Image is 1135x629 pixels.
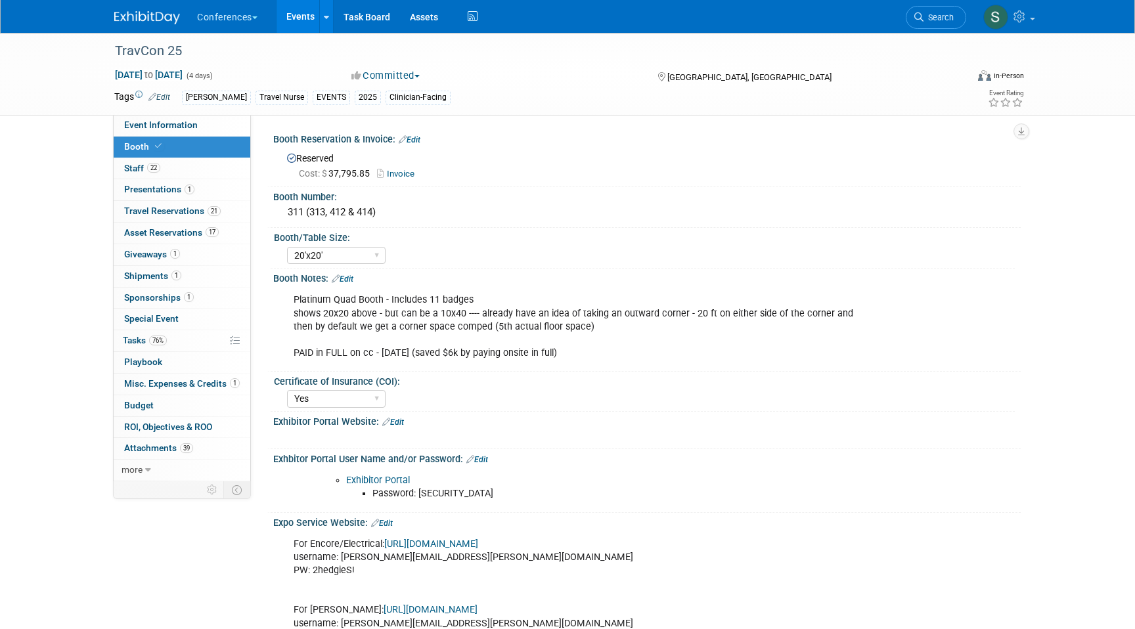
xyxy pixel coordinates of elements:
[906,6,966,29] a: Search
[256,91,308,104] div: Travel Nurse
[273,129,1021,146] div: Booth Reservation & Invoice:
[230,378,240,388] span: 1
[386,91,451,104] div: Clinician-Facing
[114,438,250,459] a: Attachments39
[171,271,181,280] span: 1
[180,443,193,453] span: 39
[993,71,1024,81] div: In-Person
[124,313,179,324] span: Special Event
[201,481,224,498] td: Personalize Event Tab Strip
[114,244,250,265] a: Giveaways1
[124,227,219,238] span: Asset Reservations
[114,223,250,244] a: Asset Reservations17
[355,91,381,104] div: 2025
[124,378,240,389] span: Misc. Expenses & Credits
[114,460,250,481] a: more
[124,422,212,432] span: ROI, Objectives & ROO
[208,206,221,216] span: 21
[371,519,393,528] a: Edit
[124,184,194,194] span: Presentations
[114,352,250,373] a: Playbook
[114,374,250,395] a: Misc. Expenses & Credits1
[114,90,170,105] td: Tags
[124,163,160,173] span: Staff
[313,91,350,104] div: EVENTS
[384,604,478,615] a: [URL][DOMAIN_NAME]
[284,287,876,366] div: Platinum Quad Booth - Includes 11 badges shows 20x20 above - but can be a 10x40 ---- already have...
[124,443,193,453] span: Attachments
[466,455,488,464] a: Edit
[114,266,250,287] a: Shipments1
[978,70,991,81] img: Format-Inperson.png
[274,228,1015,244] div: Booth/Table Size:
[273,412,1021,429] div: Exhibitor Portal Website:
[124,119,198,130] span: Event Information
[123,335,167,345] span: Tasks
[399,135,420,144] a: Edit
[114,288,250,309] a: Sponsorships1
[332,274,353,284] a: Edit
[224,481,251,498] td: Toggle Event Tabs
[124,206,221,216] span: Travel Reservations
[155,142,162,150] i: Booth reservation complete
[147,163,160,173] span: 22
[377,169,421,179] a: Invoice
[114,11,180,24] img: ExhibitDay
[114,417,250,438] a: ROI, Objectives & ROO
[667,72,832,82] span: [GEOGRAPHIC_DATA], [GEOGRAPHIC_DATA]
[124,271,181,281] span: Shipments
[283,148,1011,181] div: Reserved
[182,91,251,104] div: [PERSON_NAME]
[273,449,1021,466] div: Exhbitor Portal User Name and/or Password:
[988,90,1023,97] div: Event Rating
[273,187,1021,204] div: Booth Number:
[143,70,155,80] span: to
[274,372,1015,388] div: Certificate of Insurance (COI):
[148,93,170,102] a: Edit
[149,336,167,345] span: 76%
[983,5,1008,30] img: Sophie Buffo
[273,513,1021,530] div: Expo Service Website:
[206,227,219,237] span: 17
[347,69,425,83] button: Committed
[114,201,250,222] a: Travel Reservations21
[299,168,375,179] span: 37,795.85
[114,158,250,179] a: Staff22
[114,395,250,416] a: Budget
[124,357,162,367] span: Playbook
[122,464,143,475] span: more
[114,137,250,158] a: Booth
[889,68,1024,88] div: Event Format
[346,475,410,486] a: Exhibitor Portal
[114,179,250,200] a: Presentations1
[124,400,154,410] span: Budget
[114,309,250,330] a: Special Event
[114,115,250,136] a: Event Information
[124,249,180,259] span: Giveaways
[283,202,1011,223] div: 311 (313, 412 & 414)
[184,292,194,302] span: 1
[924,12,954,22] span: Search
[110,39,946,63] div: TravCon 25
[124,292,194,303] span: Sponsorships
[124,141,164,152] span: Booth
[114,330,250,351] a: Tasks76%
[170,249,180,259] span: 1
[185,72,213,80] span: (4 days)
[372,487,868,500] li: Password: [SECURITY_DATA]
[299,168,328,179] span: Cost: $
[384,538,478,550] a: [URL][DOMAIN_NAME]
[185,184,194,194] span: 1
[382,418,404,427] a: Edit
[273,269,1021,286] div: Booth Notes:
[114,69,183,81] span: [DATE] [DATE]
